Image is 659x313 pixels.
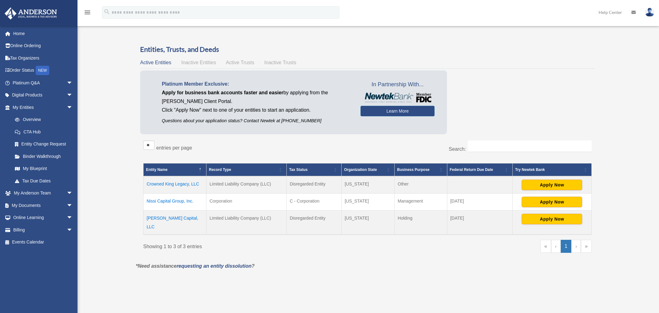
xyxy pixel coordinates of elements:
a: Next [571,240,581,253]
button: Apply Now [522,214,582,224]
p: Questions about your application status? Contact Newtek at [PHONE_NUMBER] [162,117,351,125]
a: My Entitiesarrow_drop_down [4,101,79,114]
span: Inactive Trusts [264,60,296,65]
td: Management [395,194,447,211]
a: Previous [551,240,561,253]
a: Events Calendar [4,236,82,248]
span: arrow_drop_down [67,224,79,236]
label: Search: [449,146,466,152]
td: Corporation [206,194,286,211]
span: Federal Return Due Date [450,168,493,172]
td: Disregarded Entity [286,176,341,194]
span: Entity Name [146,168,167,172]
a: My Anderson Teamarrow_drop_down [4,187,82,199]
p: Click "Apply Now" next to one of your entities to start an application. [162,106,351,114]
i: menu [84,9,91,16]
a: Entity Change Request [9,138,79,150]
th: Record Type: Activate to sort [206,163,286,177]
th: Tax Status: Activate to sort [286,163,341,177]
th: Business Purpose: Activate to sort [395,163,447,177]
a: Order StatusNEW [4,64,82,77]
img: NewtekBankLogoSM.png [364,93,431,103]
span: arrow_drop_down [67,212,79,224]
td: [PERSON_NAME] Capital, LLC [144,211,206,235]
span: Record Type [209,168,231,172]
td: [DATE] [447,194,512,211]
a: Binder Walkthrough [9,150,79,163]
button: Apply Now [522,197,582,207]
a: Learn More [360,106,435,116]
td: [US_STATE] [341,211,394,235]
a: Digital Productsarrow_drop_down [4,89,82,101]
a: Tax Due Dates [9,175,79,187]
a: Tax Organizers [4,52,82,64]
td: Limited Liability Company (LLC) [206,211,286,235]
a: Overview [9,114,76,126]
a: 1 [561,240,572,253]
td: Holding [395,211,447,235]
img: Anderson Advisors Platinum Portal [3,7,59,20]
td: Other [395,176,447,194]
th: Organization State: Activate to sort [341,163,394,177]
span: Business Purpose [397,168,430,172]
span: arrow_drop_down [67,89,79,102]
span: arrow_drop_down [67,101,79,114]
a: Platinum Q&Aarrow_drop_down [4,77,82,89]
a: First [540,240,551,253]
span: arrow_drop_down [67,187,79,200]
span: Tax Status [289,168,308,172]
td: Disregarded Entity [286,211,341,235]
a: Online Learningarrow_drop_down [4,212,82,224]
span: In Partnership With... [360,80,435,90]
td: Limited Liability Company (LLC) [206,176,286,194]
img: User Pic [645,8,654,17]
button: Apply Now [522,180,582,190]
h3: Entities, Trusts, and Deeds [140,45,595,54]
a: requesting an entity dissolution [177,263,252,269]
td: Crowned King Legacy, LLC [144,176,206,194]
span: arrow_drop_down [67,199,79,212]
td: Nissi Capital Group, Inc. [144,194,206,211]
a: My Blueprint [9,163,79,175]
a: CTA Hub [9,126,79,138]
span: Inactive Entities [181,60,216,65]
p: by applying from the [PERSON_NAME] Client Portal. [162,88,351,106]
p: Platinum Member Exclusive: [162,80,351,88]
span: Organization State [344,168,377,172]
th: Federal Return Due Date: Activate to sort [447,163,512,177]
em: *Need assistance ? [136,263,254,269]
div: Try Newtek Bank [515,166,582,173]
td: [US_STATE] [341,194,394,211]
a: My Documentsarrow_drop_down [4,199,82,212]
span: Active Entities [140,60,171,65]
a: Online Ordering [4,40,82,52]
a: Home [4,27,82,40]
span: arrow_drop_down [67,77,79,89]
a: Billingarrow_drop_down [4,224,82,236]
td: [DATE] [447,211,512,235]
span: Apply for business bank accounts faster and easier [162,90,283,95]
div: NEW [36,66,49,75]
th: Entity Name: Activate to invert sorting [144,163,206,177]
td: [US_STATE] [341,176,394,194]
a: menu [84,11,91,16]
label: entries per page [156,145,192,150]
i: search [104,8,110,15]
div: Showing 1 to 3 of 3 entries [143,240,363,251]
a: Last [581,240,592,253]
td: C - Corporation [286,194,341,211]
th: Try Newtek Bank : Activate to sort [512,163,591,177]
span: Active Trusts [226,60,254,65]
